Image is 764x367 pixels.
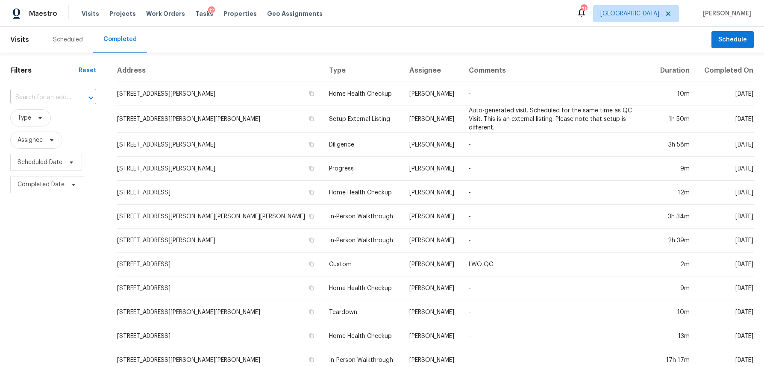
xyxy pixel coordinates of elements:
td: 2h 39m [653,229,696,252]
td: - [462,300,653,324]
button: Open [85,92,97,104]
td: [DATE] [696,157,754,181]
span: Schedule [718,35,747,45]
div: Reset [79,66,96,75]
td: [DATE] [696,252,754,276]
button: Copy Address [308,260,315,268]
td: [PERSON_NAME] [403,205,462,229]
td: [DATE] [696,133,754,157]
td: Setup External Listing [322,106,402,133]
span: Properties [223,9,257,18]
div: Scheduled [53,35,83,44]
button: Copy Address [308,332,315,340]
td: Teardown [322,300,402,324]
td: 3h 58m [653,133,696,157]
td: - [462,82,653,106]
span: Scheduled Date [18,158,62,167]
td: Progress [322,157,402,181]
span: Work Orders [146,9,185,18]
td: - [462,205,653,229]
span: Tasks [195,11,213,17]
td: In-Person Walkthrough [322,229,402,252]
div: Completed [103,35,137,44]
button: Copy Address [308,236,315,244]
td: Diligence [322,133,402,157]
td: LWO QC [462,252,653,276]
button: Copy Address [308,308,315,316]
td: [PERSON_NAME] [403,229,462,252]
td: In-Person Walkthrough [322,205,402,229]
td: [STREET_ADDRESS][PERSON_NAME] [117,229,322,252]
th: Comments [462,59,653,82]
td: [DATE] [696,300,754,324]
td: [STREET_ADDRESS][PERSON_NAME][PERSON_NAME][PERSON_NAME] [117,205,322,229]
td: [STREET_ADDRESS][PERSON_NAME] [117,157,322,181]
span: Visits [10,30,29,49]
td: - [462,276,653,300]
td: 9m [653,276,696,300]
span: Maestro [29,9,57,18]
td: Home Health Checkup [322,181,402,205]
td: [DATE] [696,106,754,133]
input: Search for an address... [10,91,72,104]
span: [PERSON_NAME] [699,9,751,18]
td: - [462,229,653,252]
td: - [462,181,653,205]
td: [DATE] [696,205,754,229]
button: Schedule [711,31,754,49]
span: Visits [82,9,99,18]
td: [STREET_ADDRESS][PERSON_NAME][PERSON_NAME] [117,300,322,324]
td: Home Health Checkup [322,324,402,348]
td: [PERSON_NAME] [403,252,462,276]
th: Assignee [403,59,462,82]
div: 71 [581,5,587,14]
button: Copy Address [308,356,315,364]
td: [STREET_ADDRESS][PERSON_NAME] [117,82,322,106]
span: Type [18,114,31,122]
td: 10m [653,82,696,106]
td: [PERSON_NAME] [403,157,462,181]
button: Copy Address [308,90,315,97]
td: 2m [653,252,696,276]
td: Home Health Checkup [322,82,402,106]
td: [PERSON_NAME] [403,300,462,324]
td: 10m [653,300,696,324]
td: [PERSON_NAME] [403,276,462,300]
span: [GEOGRAPHIC_DATA] [600,9,659,18]
td: 13m [653,324,696,348]
td: Custom [322,252,402,276]
td: [STREET_ADDRESS] [117,324,322,348]
td: [PERSON_NAME] [403,106,462,133]
th: Completed On [696,59,754,82]
td: [STREET_ADDRESS][PERSON_NAME][PERSON_NAME] [117,106,322,133]
button: Copy Address [308,141,315,148]
td: 9m [653,157,696,181]
td: - [462,324,653,348]
td: [PERSON_NAME] [403,324,462,348]
td: [STREET_ADDRESS][PERSON_NAME] [117,133,322,157]
td: [PERSON_NAME] [403,181,462,205]
span: Projects [109,9,136,18]
button: Copy Address [308,188,315,196]
td: [DATE] [696,181,754,205]
td: Home Health Checkup [322,276,402,300]
td: [DATE] [696,229,754,252]
td: [STREET_ADDRESS] [117,276,322,300]
td: 3h 34m [653,205,696,229]
button: Copy Address [308,212,315,220]
td: 12m [653,181,696,205]
td: [DATE] [696,324,754,348]
td: [PERSON_NAME] [403,133,462,157]
td: [STREET_ADDRESS] [117,181,322,205]
button: Copy Address [308,284,315,292]
span: Completed Date [18,180,65,189]
td: 1h 50m [653,106,696,133]
td: [DATE] [696,82,754,106]
th: Duration [653,59,696,82]
td: [PERSON_NAME] [403,82,462,106]
td: [DATE] [696,276,754,300]
th: Address [117,59,322,82]
td: [STREET_ADDRESS] [117,252,322,276]
button: Copy Address [308,115,315,123]
td: Auto-generated visit. Scheduled for the same time as QC Visit. This is an external listing. Pleas... [462,106,653,133]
